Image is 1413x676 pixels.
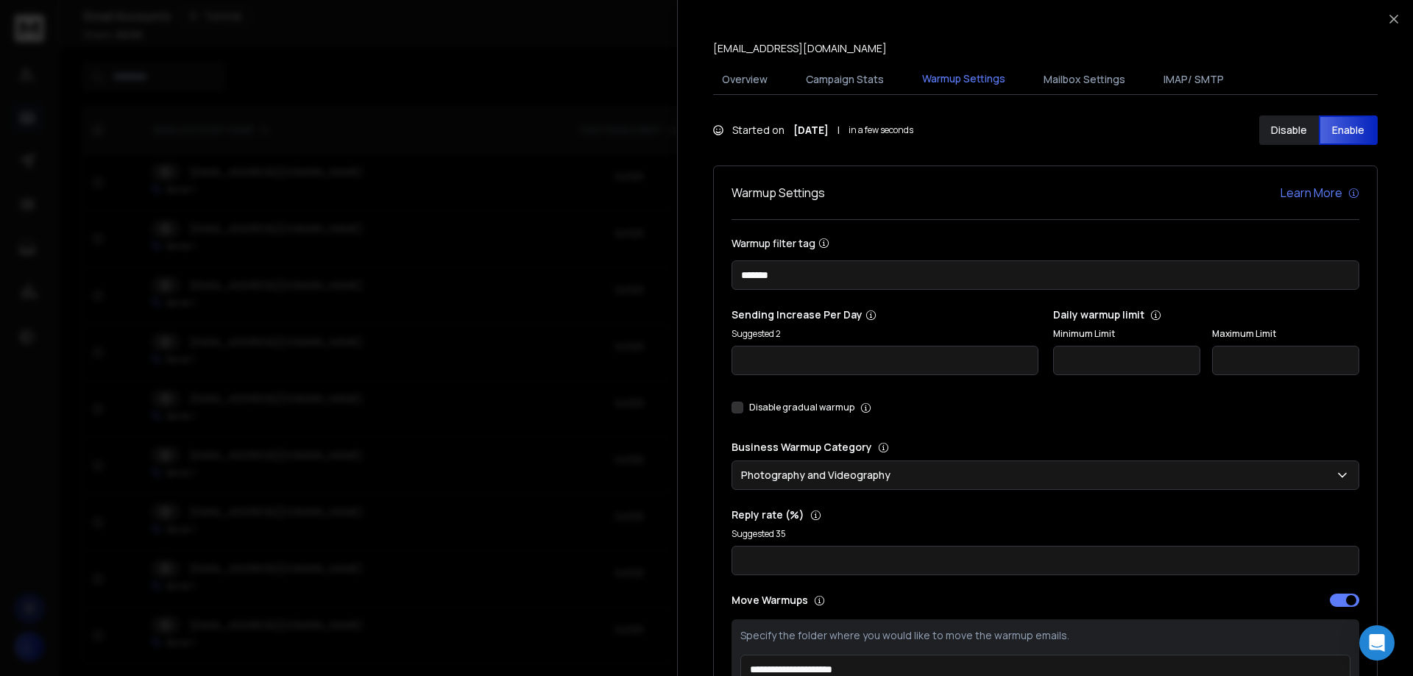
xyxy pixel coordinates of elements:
[1359,625,1395,661] div: Open Intercom Messenger
[741,468,896,483] p: Photography and Videography
[740,628,1350,643] p: Specify the folder where you would like to move the warmup emails.
[1035,63,1134,96] button: Mailbox Settings
[1155,63,1233,96] button: IMAP/ SMTP
[1053,307,1360,322] p: Daily warmup limit
[732,440,1359,455] p: Business Warmup Category
[713,41,887,56] p: [EMAIL_ADDRESS][DOMAIN_NAME]
[732,307,1038,322] p: Sending Increase Per Day
[1319,115,1378,145] button: Enable
[1259,115,1378,145] button: DisableEnable
[732,593,1041,608] p: Move Warmups
[749,402,854,413] label: Disable gradual warmup
[849,124,913,136] span: in a few seconds
[1259,115,1319,145] button: Disable
[797,63,893,96] button: Campaign Stats
[732,528,1359,540] p: Suggested 35
[732,184,825,202] h1: Warmup Settings
[713,63,776,96] button: Overview
[793,123,829,138] strong: [DATE]
[732,328,1038,340] p: Suggested 2
[1281,184,1359,202] a: Learn More
[1053,328,1200,340] label: Minimum Limit
[713,123,913,138] div: Started on
[913,63,1014,96] button: Warmup Settings
[837,123,840,138] span: |
[732,238,1359,249] label: Warmup filter tag
[1212,328,1359,340] label: Maximum Limit
[732,508,1359,522] p: Reply rate (%)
